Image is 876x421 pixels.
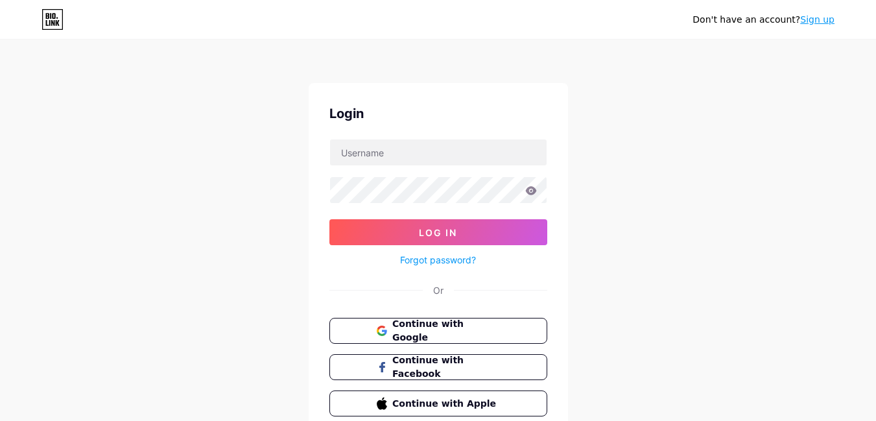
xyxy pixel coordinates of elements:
[329,318,547,344] button: Continue with Google
[693,13,835,27] div: Don't have an account?
[392,317,499,344] span: Continue with Google
[392,397,499,411] span: Continue with Apple
[392,354,499,381] span: Continue with Facebook
[329,219,547,245] button: Log In
[800,14,835,25] a: Sign up
[400,253,476,267] a: Forgot password?
[329,354,547,380] button: Continue with Facebook
[329,391,547,416] button: Continue with Apple
[419,227,457,238] span: Log In
[330,139,547,165] input: Username
[329,104,547,123] div: Login
[433,283,444,297] div: Or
